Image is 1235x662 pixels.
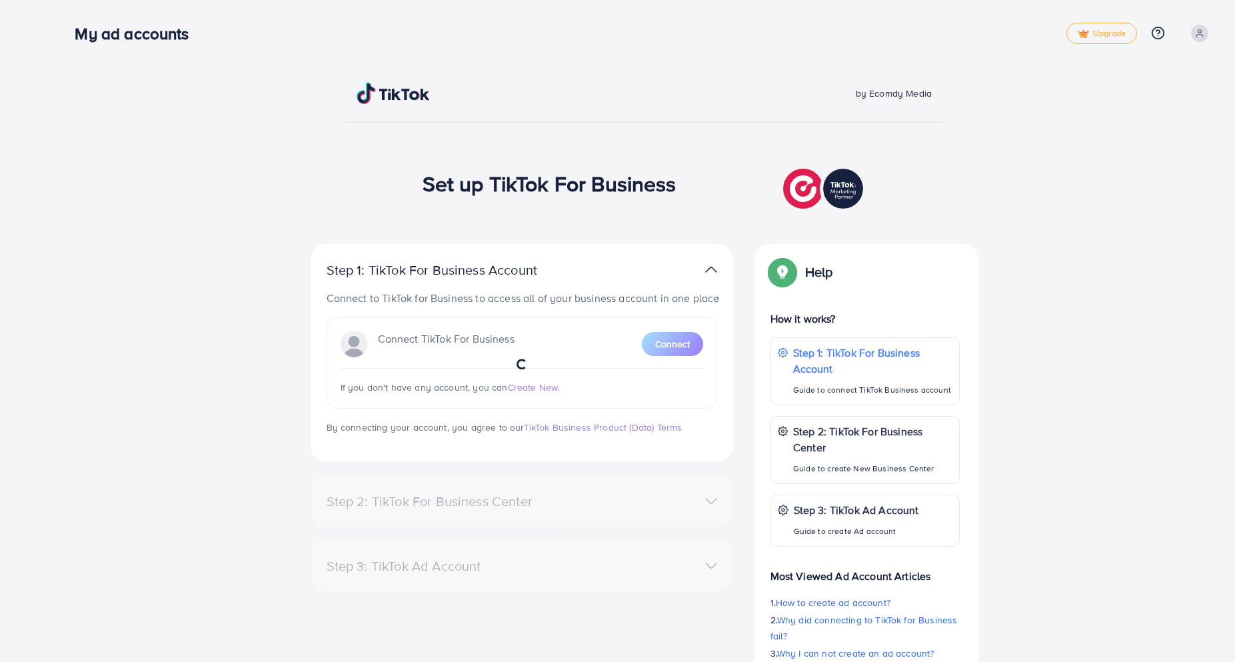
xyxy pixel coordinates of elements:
p: Most Viewed Ad Account Articles [770,557,960,584]
p: 2. [770,612,960,644]
p: Help [805,264,833,280]
img: Popup guide [770,260,794,284]
span: Why did connecting to TikTok for Business fail? [770,613,958,643]
p: Step 1: TikTok For Business Account [793,345,952,377]
img: tick [1078,29,1089,39]
span: Upgrade [1078,29,1126,39]
p: Guide to connect TikTok Business account [793,382,952,398]
span: by Ecomdy Media [856,87,932,100]
p: Guide to create Ad account [794,523,919,539]
p: Step 2: TikTok For Business Center [793,423,952,455]
span: Why I can not create an ad account? [777,647,934,660]
p: 3. [770,645,960,661]
img: TikTok partner [783,165,866,212]
p: Step 1: TikTok For Business Account [327,262,580,278]
img: TikTok [357,83,430,104]
h3: My ad accounts [75,24,199,43]
p: Step 3: TikTok Ad Account [794,502,919,518]
img: TikTok partner [705,260,717,279]
h1: Set up TikTok For Business [423,171,676,196]
p: Guide to create New Business Center [793,461,952,477]
a: tickUpgrade [1066,23,1137,44]
p: 1. [770,595,960,611]
span: How to create ad account? [776,596,890,609]
p: How it works? [770,311,960,327]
